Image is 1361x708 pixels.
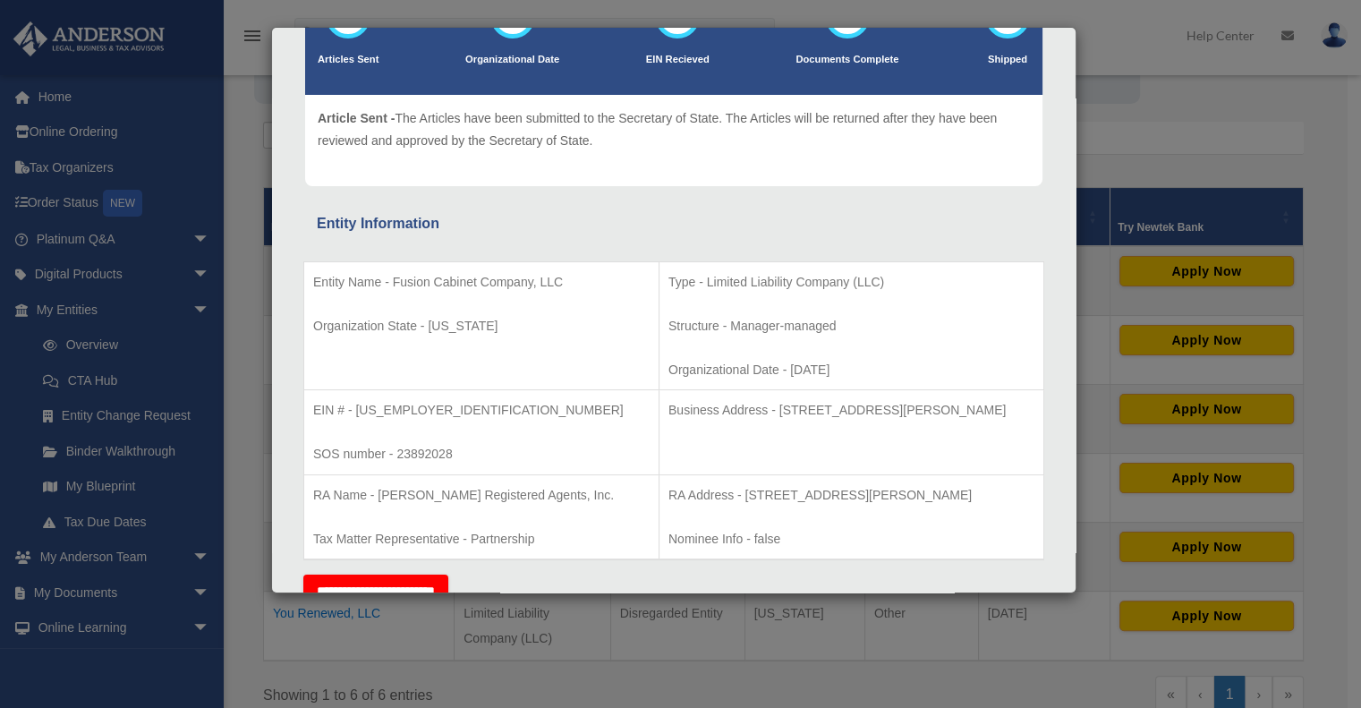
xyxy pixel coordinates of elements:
p: Articles Sent [318,51,379,69]
p: Organization State - [US_STATE] [313,315,650,337]
p: Nominee Info - false [668,528,1034,550]
div: Entity Information [317,211,1031,236]
p: Structure - Manager-managed [668,315,1034,337]
p: Type - Limited Liability Company (LLC) [668,271,1034,294]
p: Business Address - [STREET_ADDRESS][PERSON_NAME] [668,399,1034,422]
p: Shipped [985,51,1030,69]
p: Entity Name - Fusion Cabinet Company, LLC [313,271,650,294]
p: The Articles have been submitted to the Secretary of State. The Articles will be returned after t... [318,107,1030,151]
p: RA Name - [PERSON_NAME] Registered Agents, Inc. [313,484,650,507]
p: Tax Matter Representative - Partnership [313,528,650,550]
p: EIN Recieved [646,51,710,69]
p: Organizational Date - [DATE] [668,359,1034,381]
p: RA Address - [STREET_ADDRESS][PERSON_NAME] [668,484,1034,507]
p: SOS number - 23892028 [313,443,650,465]
p: Organizational Date [465,51,559,69]
span: Article Sent - [318,111,395,125]
p: EIN # - [US_EMPLOYER_IDENTIFICATION_NUMBER] [313,399,650,422]
p: Documents Complete [795,51,898,69]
